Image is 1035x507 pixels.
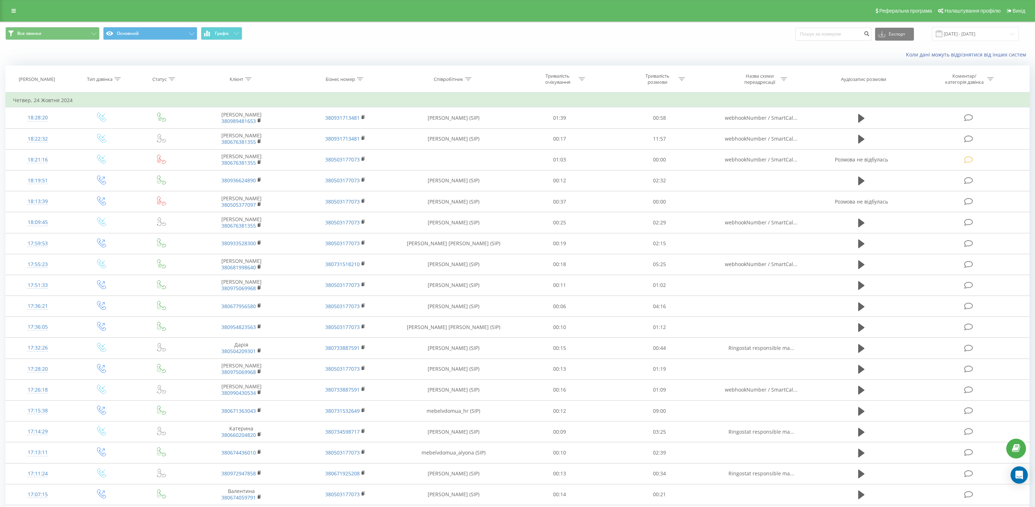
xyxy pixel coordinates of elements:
a: 380931713481 [325,114,360,121]
span: webhookNumber / SmartCal... [725,114,797,121]
a: 380733887591 [325,386,360,393]
td: 00:19 [509,233,609,254]
td: [PERSON_NAME] (SIP) [397,379,510,400]
td: 00:12 [509,170,609,191]
a: 380677956580 [221,303,256,310]
td: [PERSON_NAME] (SIP) [397,191,510,212]
div: Коментар/категорія дзвінка [943,73,985,85]
td: 00:13 [509,463,609,484]
button: Все звонки [5,27,100,40]
td: [PERSON_NAME] (SIP) [397,358,510,379]
span: Реферальна програма [879,8,932,14]
a: 380503177073 [325,303,360,310]
span: webhookNumber / SmartCal... [725,219,797,226]
td: [PERSON_NAME] (SIP) [397,108,510,128]
div: 18:21:16 [13,153,63,167]
td: 00:10 [509,442,609,463]
span: Все звонки [17,31,41,36]
td: [PERSON_NAME] [189,149,293,170]
span: Вихід [1013,8,1025,14]
td: [PERSON_NAME] (SIP) [397,275,510,296]
span: Налаштування профілю [944,8,1000,14]
td: 00:06 [509,296,609,317]
div: 17:36:21 [13,299,63,313]
div: Співробітник [434,76,463,82]
td: 00:18 [509,254,609,275]
a: 380671925208 [325,470,360,477]
a: 380733887591 [325,344,360,351]
td: 00:15 [509,338,609,358]
div: Клієнт [230,76,243,82]
td: 00:12 [509,401,609,421]
div: 17:55:23 [13,257,63,271]
td: [PERSON_NAME] (SIP) [397,128,510,149]
div: 17:26:18 [13,383,63,397]
a: 380503177073 [325,491,360,498]
td: 00:17 [509,128,609,149]
a: 380503177073 [325,449,360,456]
td: [PERSON_NAME] [189,128,293,149]
a: 380503177073 [325,282,360,288]
a: 380734598717 [325,428,360,435]
a: 380933528300 [221,240,256,247]
a: 380503177073 [325,156,360,163]
td: Валентина [189,484,293,505]
button: Графік [201,27,242,40]
div: Open Intercom Messenger [1011,466,1028,484]
td: [PERSON_NAME] [189,379,293,400]
td: [PERSON_NAME] (SIP) [397,463,510,484]
span: Ringostat responsible ma... [728,428,794,435]
a: 380931713481 [325,135,360,142]
td: 00:09 [509,421,609,442]
a: 380671363043 [221,407,256,414]
div: 18:28:20 [13,111,63,125]
a: 380975069968 [221,369,256,375]
div: 17:32:26 [13,341,63,355]
div: Тривалість розмови [638,73,677,85]
div: 17:11:24 [13,467,63,481]
td: [PERSON_NAME] [PERSON_NAME] (SIP) [397,317,510,338]
div: 17:14:29 [13,425,63,439]
div: Аудіозапис розмови [841,76,886,82]
td: [PERSON_NAME] (SIP) [397,421,510,442]
td: 00:25 [509,212,609,233]
td: mebelvdomua_hr (SIP) [397,401,510,421]
a: 380504209301 [221,348,256,355]
td: [PERSON_NAME] [189,212,293,233]
span: Ringostat responsible ma... [728,470,794,477]
div: [PERSON_NAME] [19,76,55,82]
a: 380674059791 [221,494,256,501]
div: 17:59:53 [13,237,63,251]
div: 17:13:11 [13,446,63,460]
td: 01:12 [609,317,709,338]
a: 380975069968 [221,285,256,292]
span: webhookNumber / SmartCal... [725,156,797,163]
a: 380503177073 [325,198,360,205]
td: 04:16 [609,296,709,317]
td: [PERSON_NAME] [PERSON_NAME] (SIP) [397,233,510,254]
div: 17:28:20 [13,362,63,376]
span: webhookNumber / SmartCal... [725,261,797,268]
td: 01:39 [509,108,609,128]
td: 00:44 [609,338,709,358]
td: Четвер, 24 Жовтня 2024 [6,93,1030,108]
td: [PERSON_NAME] [189,108,293,128]
span: webhookNumber / SmartCal... [725,135,797,142]
td: Дарія [189,338,293,358]
a: 380503177073 [325,324,360,330]
td: [PERSON_NAME] (SIP) [397,170,510,191]
td: 03:25 [609,421,709,442]
td: [PERSON_NAME] (SIP) [397,296,510,317]
div: Тип дзвінка [87,76,112,82]
div: 18:22:32 [13,132,63,146]
a: 380681998640 [221,264,256,271]
td: 01:09 [609,379,709,400]
div: Назва схеми переадресації [740,73,779,85]
td: [PERSON_NAME] (SIP) [397,254,510,275]
div: 18:09:45 [13,215,63,229]
div: 17:51:33 [13,278,63,292]
a: 380954823563 [221,324,256,330]
a: 380972947858 [221,470,256,477]
span: Розмова не відбулась [835,156,888,163]
button: Експорт [875,28,914,41]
